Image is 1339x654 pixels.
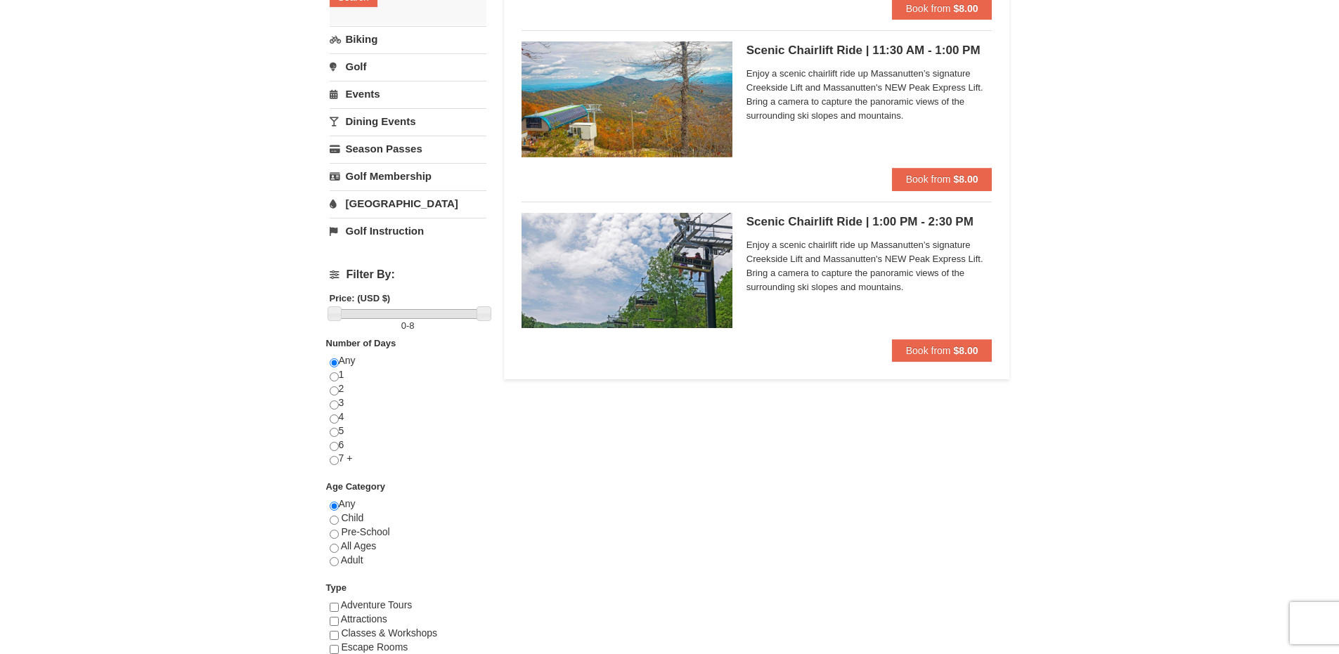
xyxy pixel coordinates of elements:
label: - [330,319,486,333]
span: Child [341,512,363,523]
span: 0 [401,320,406,331]
a: Golf Instruction [330,218,486,244]
a: [GEOGRAPHIC_DATA] [330,190,486,216]
span: Book from [906,3,951,14]
a: Biking [330,26,486,52]
span: Classes & Workshops [341,627,437,639]
span: Enjoy a scenic chairlift ride up Massanutten’s signature Creekside Lift and Massanutten's NEW Pea... [746,67,992,123]
span: Book from [906,345,951,356]
span: Adventure Tours [341,599,413,610]
strong: $8.00 [953,174,978,185]
span: Attractions [341,613,387,624]
strong: $8.00 [953,345,978,356]
img: 24896431-9-664d1467.jpg [522,213,732,328]
strong: Age Category [326,481,386,492]
span: All Ages [341,540,377,551]
a: Events [330,81,486,107]
span: Escape Rooms [341,641,408,653]
strong: $8.00 [953,3,978,14]
a: Golf [330,53,486,79]
strong: Type [326,582,347,593]
span: Enjoy a scenic chairlift ride up Massanutten’s signature Creekside Lift and Massanutten's NEW Pea... [746,238,992,294]
span: Adult [341,554,363,565]
span: 8 [409,320,414,331]
button: Book from $8.00 [892,339,992,362]
h4: Filter By: [330,268,486,281]
button: Book from $8.00 [892,168,992,190]
span: Book from [906,174,951,185]
span: Pre-School [341,526,389,537]
div: Any 1 2 3 4 5 6 7 + [330,354,486,480]
img: 24896431-13-a88f1aaf.jpg [522,41,732,157]
a: Season Passes [330,136,486,162]
h5: Scenic Chairlift Ride | 11:30 AM - 1:00 PM [746,44,992,58]
strong: Number of Days [326,338,396,348]
div: Any [330,497,486,581]
a: Dining Events [330,108,486,134]
a: Golf Membership [330,163,486,189]
strong: Price: (USD $) [330,293,391,303]
h5: Scenic Chairlift Ride | 1:00 PM - 2:30 PM [746,215,992,229]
